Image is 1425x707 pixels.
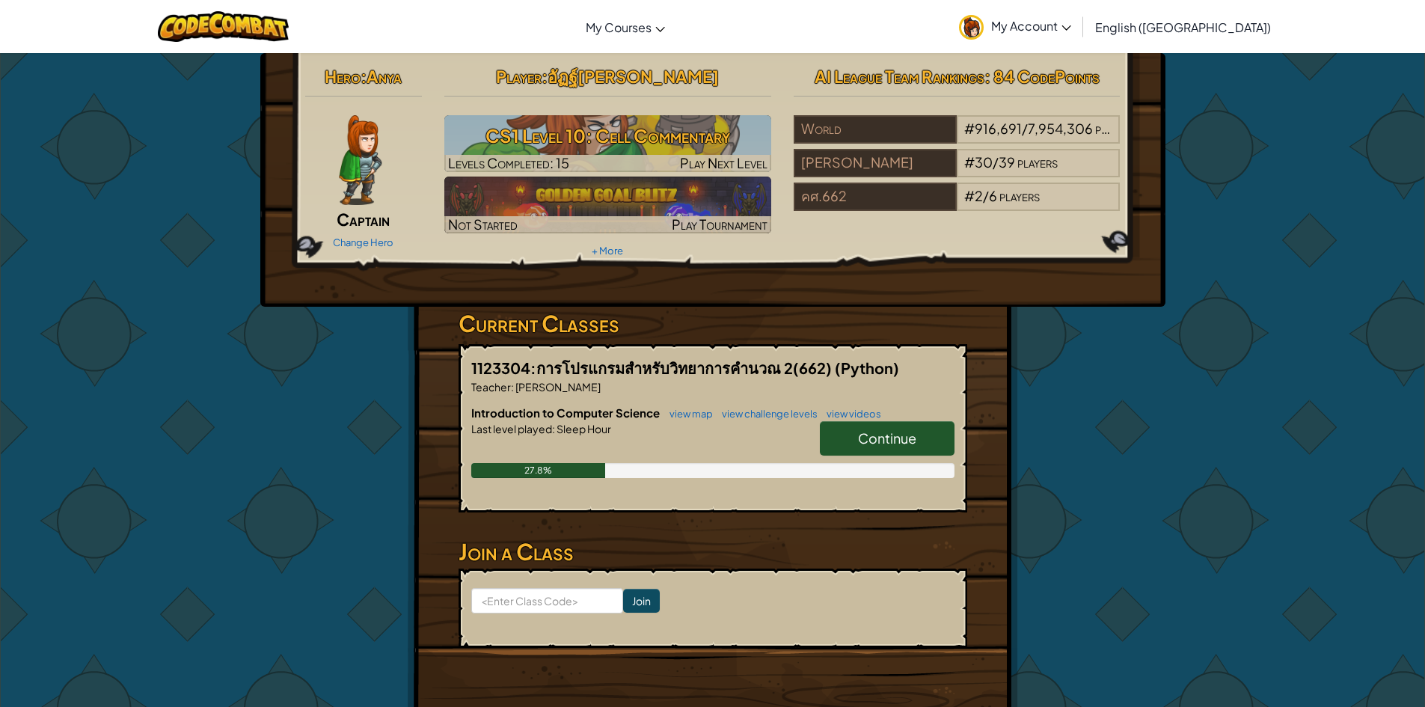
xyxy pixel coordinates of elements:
[794,163,1121,180] a: [PERSON_NAME]#30/39players
[361,66,367,87] span: :
[1095,120,1136,137] span: players
[993,153,999,171] span: /
[444,115,771,172] a: Play Next Level
[714,408,818,420] a: view challenge levels
[337,209,390,230] span: Captain
[999,153,1015,171] span: 39
[471,405,662,420] span: Introduction to Computer Science
[444,115,771,172] img: CS1 Level 10: Cell Commentary
[1088,7,1278,47] a: English ([GEOGRAPHIC_DATA])
[1017,153,1058,171] span: players
[367,66,402,87] span: Anya
[989,187,997,204] span: 6
[1022,120,1028,137] span: /
[819,408,881,420] a: view videos
[444,177,771,233] img: Golden Goal
[858,429,916,447] span: Continue
[975,187,983,204] span: 2
[835,358,899,377] span: (Python)
[975,120,1022,137] span: 916,691
[1095,19,1271,35] span: English ([GEOGRAPHIC_DATA])
[548,66,719,87] span: อัฏฐ์[PERSON_NAME]
[592,245,623,257] a: + More
[444,119,771,153] h3: CS1 Level 10: Cell Commentary
[975,153,993,171] span: 30
[794,183,957,211] div: คศ.662
[794,129,1121,147] a: World#916,691/7,954,306players
[578,7,672,47] a: My Courses
[471,358,835,377] span: 1123304:การโปรแกรมสำหรับวิทยาการคำนวณ 2(662)
[471,463,606,478] div: 27.8%
[999,187,1040,204] span: players
[662,408,713,420] a: view map
[964,187,975,204] span: #
[951,3,1079,50] a: My Account
[471,380,511,394] span: Teacher
[448,215,518,233] span: Not Started
[794,149,957,177] div: [PERSON_NAME]
[339,115,381,205] img: captain-pose.png
[514,380,601,394] span: [PERSON_NAME]
[448,154,569,171] span: Levels Completed: 15
[325,66,361,87] span: Hero
[983,187,989,204] span: /
[964,120,975,137] span: #
[542,66,548,87] span: :
[444,177,771,233] a: Not StartedPlay Tournament
[555,422,611,435] span: Sleep Hour
[552,422,555,435] span: :
[1028,120,1093,137] span: 7,954,306
[794,115,957,144] div: World
[623,589,660,613] input: Join
[984,66,1100,87] span: : 84 CodePoints
[471,422,552,435] span: Last level played
[672,215,767,233] span: Play Tournament
[496,66,542,87] span: Player
[680,154,767,171] span: Play Next Level
[794,197,1121,214] a: คศ.662#2/6players
[511,380,514,394] span: :
[991,18,1071,34] span: My Account
[586,19,652,35] span: My Courses
[964,153,975,171] span: #
[471,588,623,613] input: <Enter Class Code>
[459,307,967,340] h3: Current Classes
[158,11,289,42] img: CodeCombat logo
[459,535,967,569] h3: Join a Class
[815,66,984,87] span: AI League Team Rankings
[959,15,984,40] img: avatar
[333,236,393,248] a: Change Hero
